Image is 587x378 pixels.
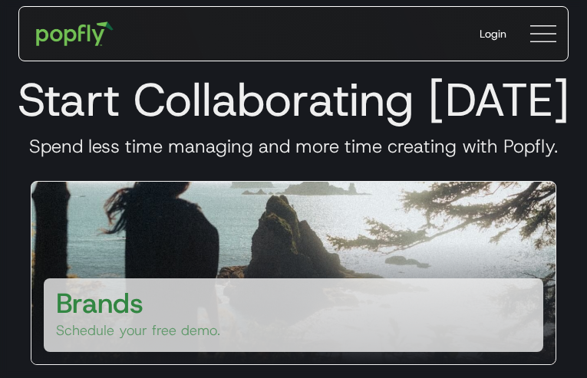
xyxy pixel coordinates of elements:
p: Schedule your free demo. [56,321,220,340]
a: home [25,11,124,57]
h3: Brands [56,284,143,321]
h3: Spend less time managing and more time creating with Popfly. [12,135,575,158]
div: Login [480,26,506,41]
h1: Start Collaborating [DATE] [12,72,575,127]
a: Login [467,14,519,54]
